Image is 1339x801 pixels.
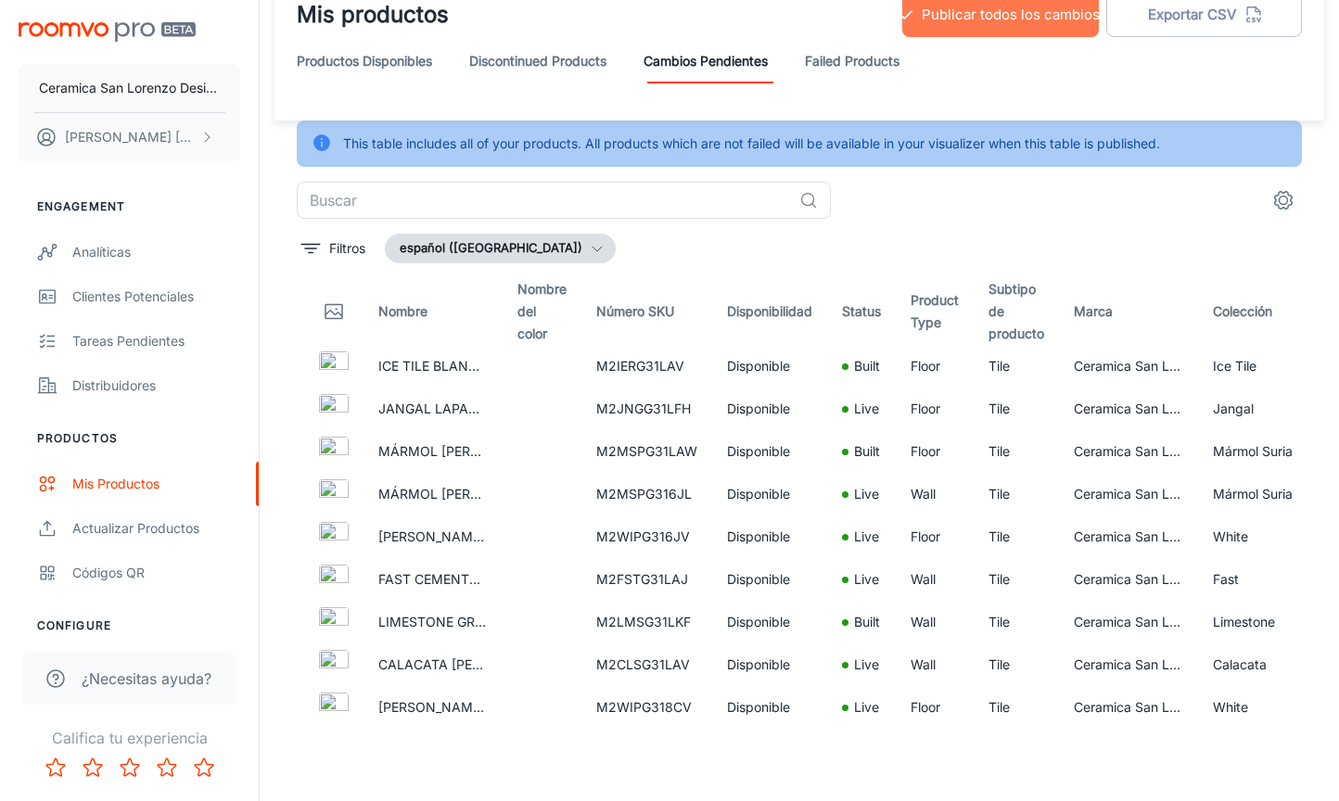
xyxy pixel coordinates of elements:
td: Disponible [712,388,827,430]
td: Disponible [712,558,827,601]
th: Número SKU [581,278,712,345]
p: MÁRMOL [PERSON_NAME] [378,484,488,504]
p: Live [854,399,879,419]
div: Códigos QR [72,563,240,583]
td: Ceramica San Lorenzo Design [1059,686,1198,729]
td: Tile [974,643,1059,686]
p: LIMESTONE GREIGE - Satinado [378,612,488,632]
td: Ceramica San Lorenzo Design [1059,388,1198,430]
svg: Thumbnail [323,300,345,323]
td: M2FSTG31LAJ [581,558,712,601]
th: Marca [1059,278,1198,345]
th: Disponibilidad [712,278,827,345]
div: Tareas pendientes [72,331,240,351]
p: Built [854,612,880,632]
button: Rate 3 star [111,749,148,786]
p: FAST CEMENTO - Satinado [378,569,488,590]
td: Tile [974,686,1059,729]
td: Wall [896,643,974,686]
td: Wall [896,473,974,515]
td: Tile [974,515,1059,558]
td: Tile [974,601,1059,643]
td: M2IERG31LAV [581,345,712,388]
p: Live [854,655,879,675]
td: Ceramica San Lorenzo Design [1059,643,1198,686]
p: Live [854,527,879,547]
p: Live [854,569,879,590]
button: español ([GEOGRAPHIC_DATA]) [385,234,616,263]
td: Disponible [712,473,827,515]
a: Productos disponibles [297,39,432,83]
td: Floor [896,345,974,388]
td: Disponible [712,430,827,473]
span: ¿Necesitas ayuda? [82,667,211,690]
td: Tile [974,430,1059,473]
td: Disponible [712,601,827,643]
button: Rate 5 star [185,749,223,786]
button: Rate 2 star [74,749,111,786]
td: Wall [896,601,974,643]
p: JANGAL LAPACHO - Satinado [378,399,488,419]
p: Ceramica San Lorenzo Design [39,78,220,98]
div: Clientes potenciales [72,286,240,307]
td: Disponible [712,686,827,729]
p: Built [854,441,880,462]
p: Califica tu experiencia [15,727,244,749]
td: Ceramica San Lorenzo Design [1059,601,1198,643]
div: Distribuidores [72,375,240,396]
p: Filtros [329,238,365,259]
td: Wall [896,558,974,601]
input: Buscar [297,182,792,219]
td: Ceramica San Lorenzo Design [1059,345,1198,388]
button: Rate 4 star [148,749,185,786]
td: Disponible [712,643,827,686]
td: Tile [974,473,1059,515]
td: M2JNGG31LFH [581,388,712,430]
td: M2MSPG316JL [581,473,712,515]
p: Built [854,356,880,376]
img: Roomvo PRO Beta [19,22,196,42]
td: M2LMSG31LKF [581,601,712,643]
a: Failed Products [805,39,899,83]
p: ICE TILE BLANCO - Satinado [378,356,488,376]
p: Live [854,697,879,718]
p: [PERSON_NAME] BLANCO - Pulido [378,527,488,547]
th: Status [827,278,896,345]
button: settings [1265,182,1302,219]
button: Rate 1 star [37,749,74,786]
p: CALACATA [PERSON_NAME] - Satinado [378,655,488,675]
div: Mis productos [72,474,240,494]
button: Ceramica San Lorenzo Design [19,64,240,112]
td: Ceramica San Lorenzo Design [1059,515,1198,558]
th: Product Type [896,278,974,345]
div: Analíticas [72,242,240,262]
td: Tile [974,558,1059,601]
th: Nombre [363,278,503,345]
a: Cambios pendientes [644,39,768,83]
th: Nombre del color [503,278,581,345]
td: Floor [896,686,974,729]
td: Ceramica San Lorenzo Design [1059,473,1198,515]
th: Colección [1198,278,1337,345]
td: Disponible [712,515,827,558]
td: Floor [896,515,974,558]
td: Ceramica San Lorenzo Design [1059,430,1198,473]
div: This table includes all of your products. All products which are not failed will be available in ... [343,126,1160,161]
p: [PERSON_NAME] BLANCO - Pulido [378,697,488,718]
td: M2MSPG31LAW [581,430,712,473]
td: Disponible [712,345,827,388]
p: [PERSON_NAME] [PERSON_NAME] [65,127,196,147]
p: Live [854,484,879,504]
button: filter [297,234,370,263]
td: Tile [974,345,1059,388]
td: Ceramica San Lorenzo Design [1059,558,1198,601]
p: MÁRMOL [PERSON_NAME] [378,441,488,462]
td: Tile [974,388,1059,430]
td: M2WIPG316JV [581,515,712,558]
button: [PERSON_NAME] [PERSON_NAME] [19,113,240,161]
td: Floor [896,388,974,430]
a: Discontinued Products [469,39,606,83]
td: M2CLSG31LAV [581,643,712,686]
div: Actualizar productos [72,518,240,539]
td: M2WIPG318CV [581,686,712,729]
